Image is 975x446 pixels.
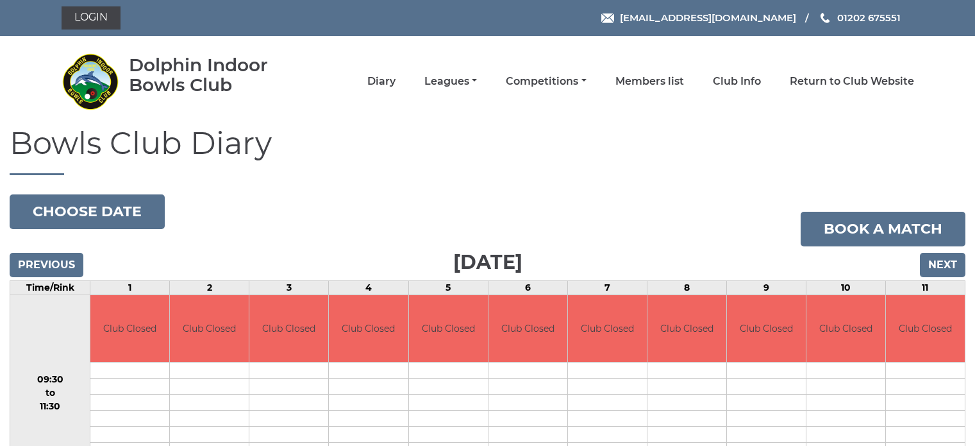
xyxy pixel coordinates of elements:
[620,12,796,24] span: [EMAIL_ADDRESS][DOMAIN_NAME]
[885,280,965,295] td: 11
[90,280,170,295] td: 1
[10,253,83,277] input: Previous
[170,295,249,363] td: Club Closed
[10,280,90,295] td: Time/Rink
[806,295,885,363] td: Club Closed
[920,253,965,277] input: Next
[62,53,119,110] img: Dolphin Indoor Bowls Club
[790,74,914,89] a: Return to Club Website
[647,280,726,295] td: 8
[806,280,885,295] td: 10
[568,295,647,363] td: Club Closed
[567,280,647,295] td: 7
[727,295,806,363] td: Club Closed
[615,74,684,89] a: Members list
[10,126,965,175] h1: Bowls Club Diary
[601,10,796,25] a: Email [EMAIL_ADDRESS][DOMAIN_NAME]
[488,295,567,363] td: Club Closed
[62,6,121,30] a: Login
[329,280,408,295] td: 4
[713,74,761,89] a: Club Info
[367,74,396,89] a: Diary
[10,194,165,229] button: Choose date
[506,74,586,89] a: Competitions
[409,295,488,363] td: Club Closed
[647,295,726,363] td: Club Closed
[821,13,829,23] img: Phone us
[249,280,329,295] td: 3
[488,280,567,295] td: 6
[129,55,305,95] div: Dolphin Indoor Bowls Club
[801,212,965,246] a: Book a match
[249,295,328,363] td: Club Closed
[90,295,169,363] td: Club Closed
[886,295,965,363] td: Club Closed
[424,74,477,89] a: Leagues
[726,280,806,295] td: 9
[170,280,249,295] td: 2
[837,12,901,24] span: 01202 675551
[601,13,614,23] img: Email
[819,10,901,25] a: Phone us 01202 675551
[408,280,488,295] td: 5
[329,295,408,363] td: Club Closed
